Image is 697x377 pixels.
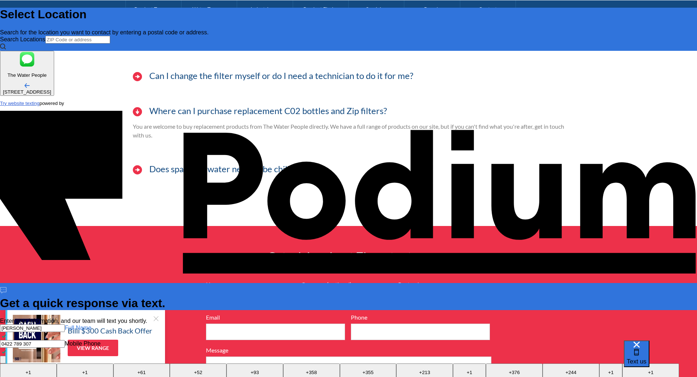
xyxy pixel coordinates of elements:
iframe: podium webchat widget bubble [624,340,697,377]
p: + 52 [173,370,224,375]
p: + 61 [116,370,167,375]
p: + 355 [343,370,394,375]
span: powered by [40,101,64,106]
p: + 213 [399,370,450,375]
p: + 1 [625,370,676,375]
p: + 1 [456,370,483,375]
p: + 93 [229,370,280,375]
p: The Water People [3,72,51,78]
input: ZIP Code or address [45,36,110,44]
p: + 1 [3,370,54,375]
p: + 1 [60,370,110,375]
p: + 1 [602,370,619,375]
div: [STREET_ADDRESS] [3,89,51,95]
label: Mobile Phone [65,340,101,347]
label: Full Name [65,325,91,331]
p: + 376 [489,370,540,375]
p: + 244 [546,370,596,375]
p: + 358 [286,370,337,375]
